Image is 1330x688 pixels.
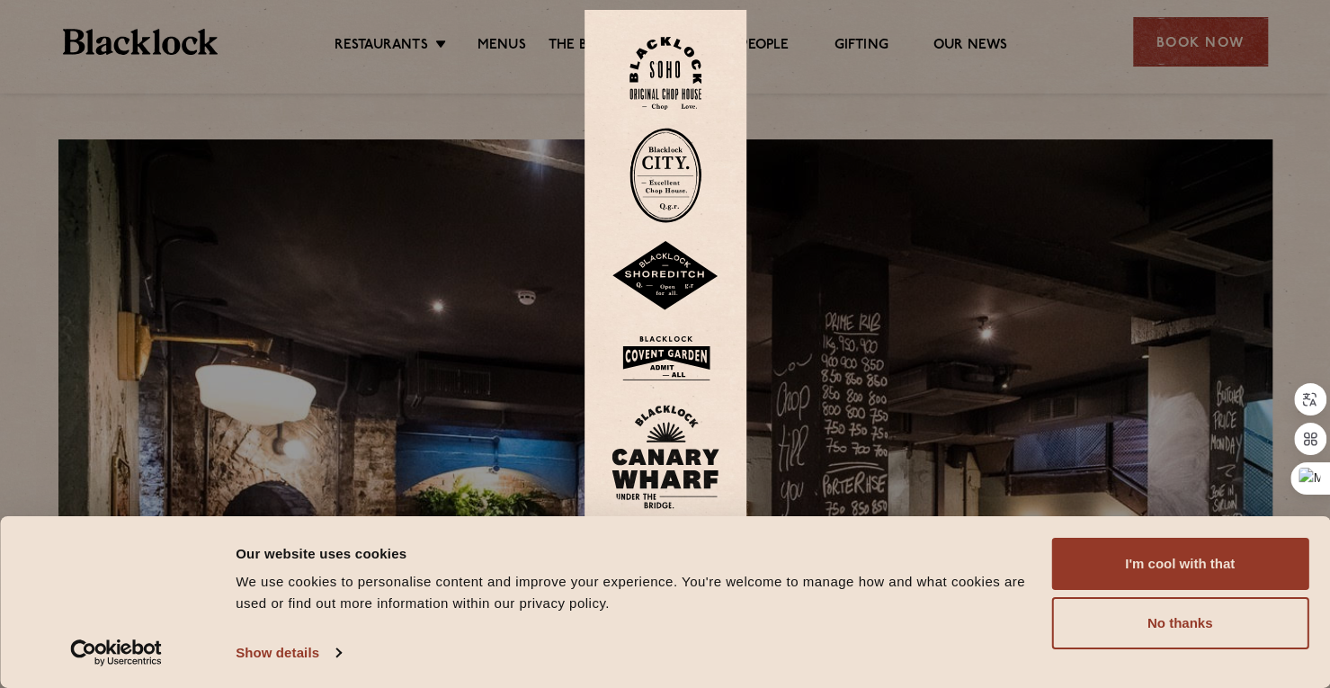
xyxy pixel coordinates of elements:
[38,639,195,666] a: Usercentrics Cookiebot - opens in a new window
[236,571,1031,614] div: We use cookies to personalise content and improve your experience. You're welcome to manage how a...
[611,405,719,509] img: BL_CW_Logo_Website.svg
[629,128,701,223] img: City-stamp-default.svg
[611,241,719,311] img: Shoreditch-stamp-v2-default.svg
[629,37,701,110] img: Soho-stamp-default.svg
[1051,538,1308,590] button: I'm cool with that
[1051,597,1308,649] button: No thanks
[236,639,340,666] a: Show details
[236,542,1031,564] div: Our website uses cookies
[611,329,719,388] img: BLA_1470_CoventGarden_Website_Solid.svg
